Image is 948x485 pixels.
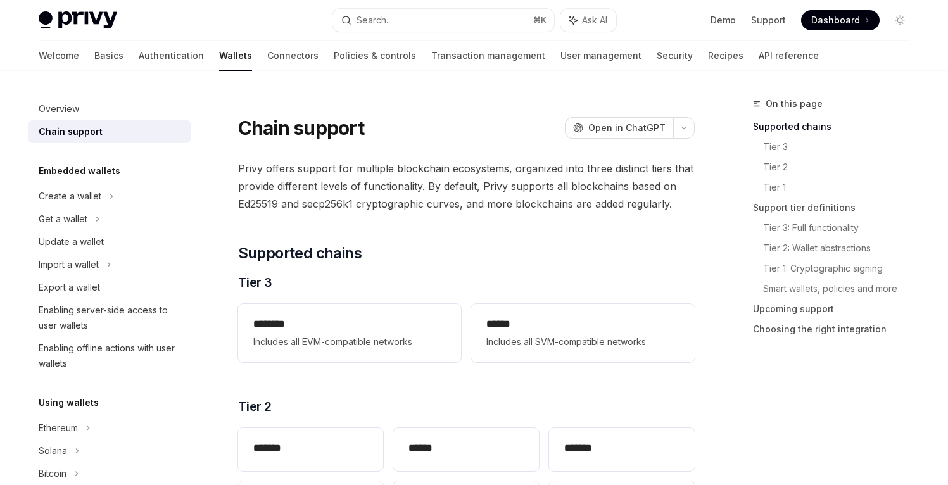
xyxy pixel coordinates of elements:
[753,117,920,137] a: Supported chains
[588,122,666,134] span: Open in ChatGPT
[39,466,66,481] div: Bitcoin
[763,279,920,299] a: Smart wallets, policies and more
[39,101,79,117] div: Overview
[39,11,117,29] img: light logo
[39,280,100,295] div: Export a wallet
[582,14,607,27] span: Ask AI
[711,14,736,27] a: Demo
[708,41,743,71] a: Recipes
[811,14,860,27] span: Dashboard
[28,98,191,120] a: Overview
[332,9,554,32] button: Search...⌘K
[238,117,364,139] h1: Chain support
[753,299,920,319] a: Upcoming support
[486,334,679,350] span: Includes all SVM-compatible networks
[238,243,362,263] span: Supported chains
[219,41,252,71] a: Wallets
[334,41,416,71] a: Policies & controls
[763,137,920,157] a: Tier 3
[753,319,920,339] a: Choosing the right integration
[39,341,183,371] div: Enabling offline actions with user wallets
[39,443,67,458] div: Solana
[28,230,191,253] a: Update a wallet
[238,304,461,362] a: **** ***Includes all EVM-compatible networks
[763,258,920,279] a: Tier 1: Cryptographic signing
[28,276,191,299] a: Export a wallet
[267,41,319,71] a: Connectors
[763,177,920,198] a: Tier 1
[39,163,120,179] h5: Embedded wallets
[753,198,920,218] a: Support tier definitions
[39,257,99,272] div: Import a wallet
[357,13,392,28] div: Search...
[28,299,191,337] a: Enabling server-side access to user wallets
[253,334,446,350] span: Includes all EVM-compatible networks
[39,189,101,204] div: Create a wallet
[560,9,616,32] button: Ask AI
[431,41,545,71] a: Transaction management
[238,274,272,291] span: Tier 3
[39,124,103,139] div: Chain support
[533,15,547,25] span: ⌘ K
[39,211,87,227] div: Get a wallet
[28,120,191,143] a: Chain support
[657,41,693,71] a: Security
[560,41,641,71] a: User management
[139,41,204,71] a: Authentication
[28,337,191,375] a: Enabling offline actions with user wallets
[39,420,78,436] div: Ethereum
[763,157,920,177] a: Tier 2
[763,238,920,258] a: Tier 2: Wallet abstractions
[238,398,272,415] span: Tier 2
[471,304,694,362] a: **** *Includes all SVM-compatible networks
[766,96,823,111] span: On this page
[751,14,786,27] a: Support
[763,218,920,238] a: Tier 3: Full functionality
[94,41,123,71] a: Basics
[39,234,104,249] div: Update a wallet
[238,160,695,213] span: Privy offers support for multiple blockchain ecosystems, organized into three distinct tiers that...
[890,10,910,30] button: Toggle dark mode
[39,303,183,333] div: Enabling server-side access to user wallets
[39,41,79,71] a: Welcome
[759,41,819,71] a: API reference
[565,117,673,139] button: Open in ChatGPT
[39,395,99,410] h5: Using wallets
[801,10,880,30] a: Dashboard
